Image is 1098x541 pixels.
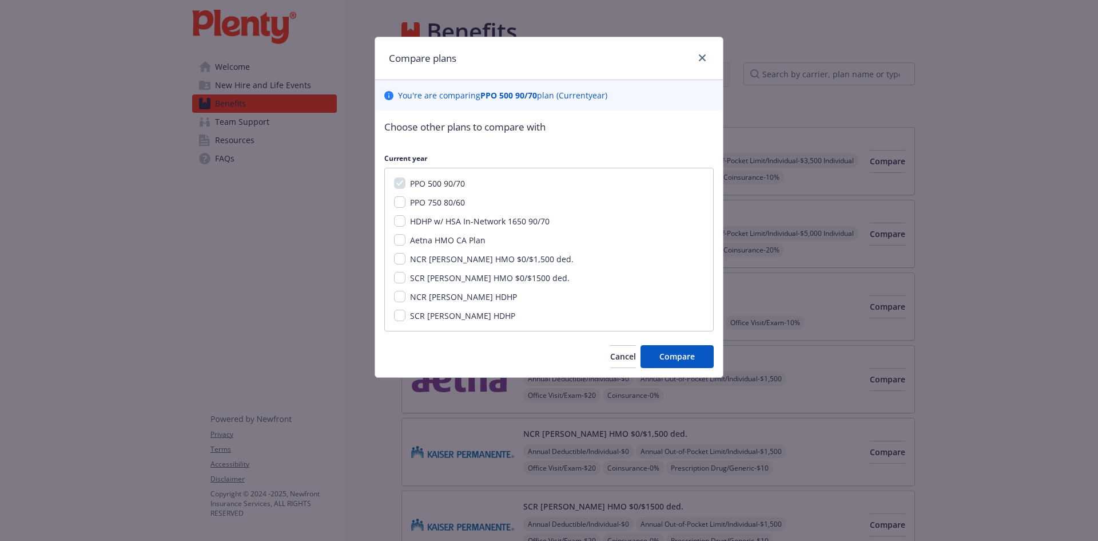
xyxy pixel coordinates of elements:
[398,89,607,101] p: You ' re are comparing plan ( Current year)
[610,351,636,362] span: Cancel
[695,51,709,65] a: close
[410,197,465,208] span: PPO 750 80/60
[480,90,537,101] b: PPO 500 90/70
[410,178,465,189] span: PPO 500 90/70
[384,120,714,135] p: Choose other plans to compare with
[410,273,570,283] span: SCR [PERSON_NAME] HMO $0/$1500 ded.
[410,310,515,321] span: SCR [PERSON_NAME] HDHP
[410,254,574,264] span: NCR [PERSON_NAME] HMO $0/$1,500 ded.
[389,51,456,66] h1: Compare plans
[410,291,517,302] span: NCR [PERSON_NAME] HDHP
[610,345,636,368] button: Cancel
[640,345,714,368] button: Compare
[410,235,486,246] span: Aetna HMO CA Plan
[384,153,714,163] p: Current year
[659,351,695,362] span: Compare
[410,216,550,227] span: HDHP w/ HSA In-Network 1650 90/70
